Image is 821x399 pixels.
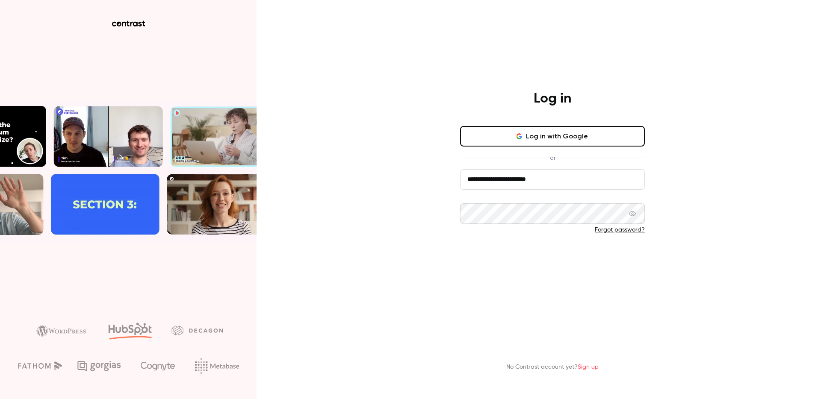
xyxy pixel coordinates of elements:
img: decagon [171,326,223,335]
button: Log in [460,248,645,268]
p: No Contrast account yet? [506,363,599,372]
h4: Log in [534,90,571,107]
a: Forgot password? [595,227,645,233]
a: Sign up [578,364,599,370]
span: or [546,153,560,162]
button: Log in with Google [460,126,645,147]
